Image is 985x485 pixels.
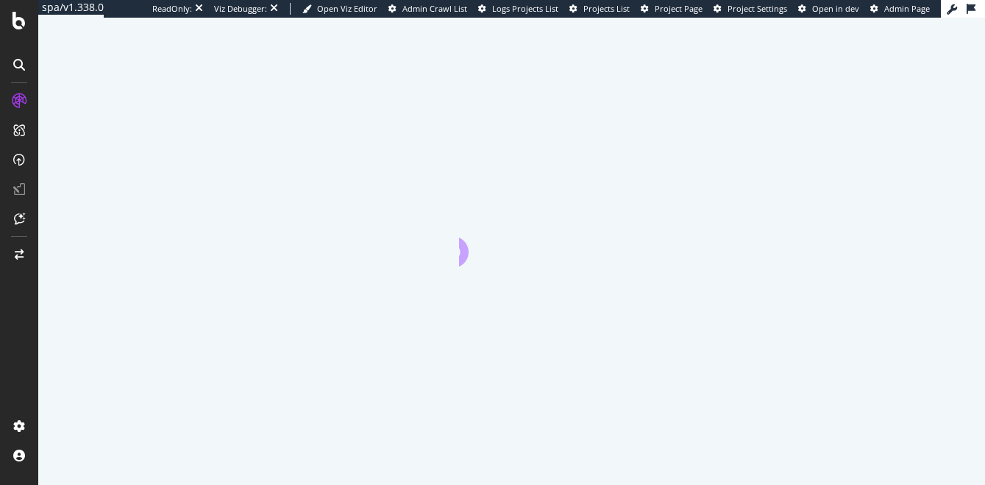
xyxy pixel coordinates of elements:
a: Admin Page [870,3,930,15]
span: Project Page [655,3,703,14]
div: ReadOnly: [152,3,192,15]
span: Project Settings [728,3,787,14]
span: Projects List [583,3,630,14]
span: Open Viz Editor [317,3,377,14]
span: Logs Projects List [492,3,558,14]
span: Admin Page [884,3,930,14]
span: Open in dev [812,3,859,14]
a: Open Viz Editor [302,3,377,15]
span: Admin Crawl List [402,3,467,14]
a: Project Settings [714,3,787,15]
a: Admin Crawl List [388,3,467,15]
a: Projects List [569,3,630,15]
a: Project Page [641,3,703,15]
div: animation [459,213,565,266]
a: Open in dev [798,3,859,15]
div: Viz Debugger: [214,3,267,15]
a: Logs Projects List [478,3,558,15]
